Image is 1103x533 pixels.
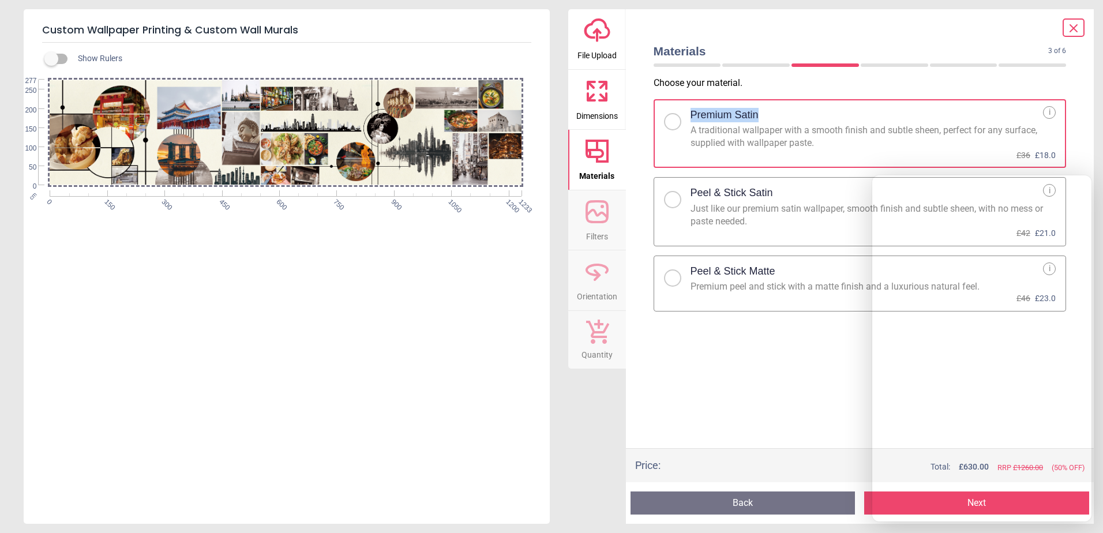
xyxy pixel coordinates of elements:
[576,105,618,122] span: Dimensions
[516,197,524,205] span: 1233
[568,311,626,369] button: Quantity
[568,9,626,69] button: File Upload
[654,77,1076,89] p: Choose your material .
[217,197,224,205] span: 450
[691,108,759,122] h2: Premium Satin
[1016,151,1030,160] span: £36
[691,186,773,200] h2: Peel & Stick Satin
[678,461,1085,473] div: Total:
[568,190,626,250] button: Filters
[14,144,36,153] span: 100
[446,197,453,205] span: 1050
[14,86,36,96] span: 250
[581,344,613,361] span: Quantity
[631,491,856,515] button: Back
[389,197,396,205] span: 900
[568,130,626,190] button: Materials
[274,197,282,205] span: 600
[1035,151,1056,160] span: £18.0
[14,182,36,192] span: 0
[872,175,1091,521] iframe: Brevo live chat
[14,76,36,86] span: 277
[577,44,617,62] span: File Upload
[568,250,626,310] button: Orientation
[579,165,614,182] span: Materials
[45,197,52,205] span: 0
[691,202,1044,228] div: Just like our premium satin wallpaper, smooth finish and subtle sheen, with no mess or paste needed.
[14,106,36,115] span: 200
[51,52,550,66] div: Show Rulers
[1043,106,1056,119] div: i
[654,43,1049,59] span: Materials
[504,197,511,205] span: 1200
[42,18,531,43] h5: Custom Wallpaper Printing & Custom Wall Murals
[691,280,1044,293] div: Premium peel and stick with a matte finish and a luxurious natural feel.
[864,491,1089,515] button: Next
[577,286,617,303] span: Orientation
[1048,46,1066,56] span: 3 of 6
[691,264,775,279] h2: Peel & Stick Matte
[159,197,167,205] span: 300
[635,458,661,472] div: Price :
[14,125,36,134] span: 150
[568,70,626,130] button: Dimensions
[14,163,36,172] span: 50
[586,226,608,243] span: Filters
[28,191,38,201] span: cm
[102,197,110,205] span: 150
[691,124,1044,150] div: A traditional wallpaper with a smooth finish and subtle sheen, perfect for any surface, supplied ...
[332,197,339,205] span: 750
